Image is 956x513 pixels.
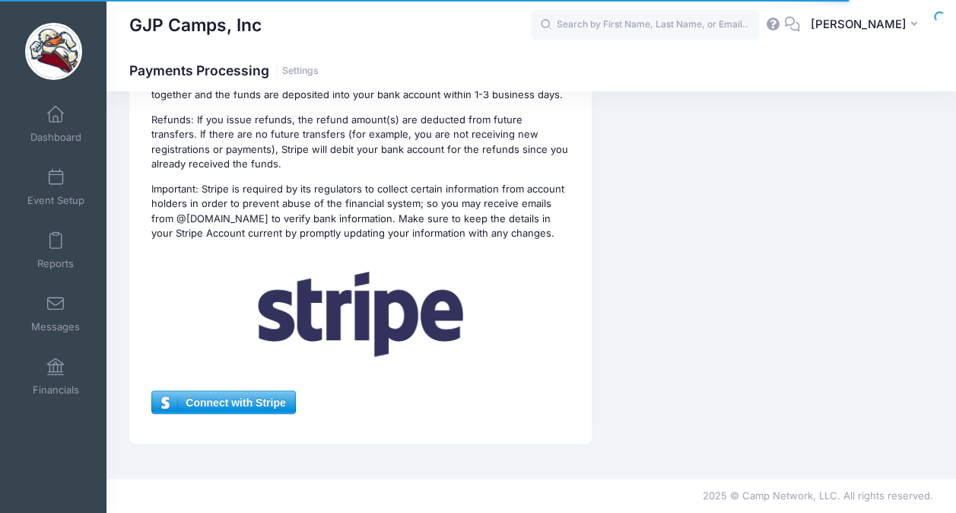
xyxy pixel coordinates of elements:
img: Stripe Logo [227,251,494,378]
a: Connect with Stripe [151,390,295,413]
p: Important: Stripe is required by its regulators to collect certain information from account holde... [151,182,570,241]
a: Reports [20,224,92,277]
a: Event Setup [20,161,92,214]
span: Dashboard [30,131,81,144]
span: Financials [33,384,79,397]
p: Refunds: If you issue refunds, the refund amount(s) are deducted from future transfers. If there ... [151,113,570,172]
h1: Payments Processing [129,62,319,78]
input: Search by First Name, Last Name, or Email... [531,10,759,40]
a: Settings [282,65,319,77]
h1: GJP Camps, Inc [129,8,262,43]
span: Reports [37,257,74,270]
span: Event Setup [27,194,84,207]
span: Connect with Stripe [152,391,294,414]
a: Messages [20,287,92,340]
span: [PERSON_NAME] [810,16,906,33]
a: Dashboard [20,97,92,151]
span: 2025 © Camp Network, LLC. All rights reserved. [703,489,933,502]
a: Financials [20,350,92,403]
img: GJP Camps, Inc [25,23,82,80]
button: [PERSON_NAME] [800,8,933,43]
span: Messages [31,320,80,333]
